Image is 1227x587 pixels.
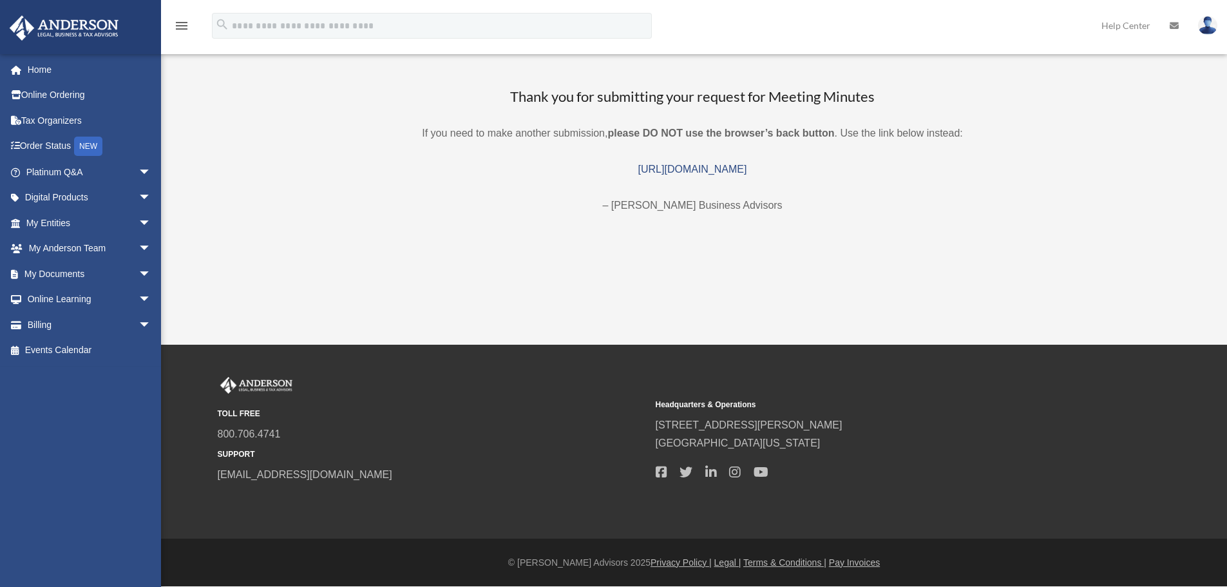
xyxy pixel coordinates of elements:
a: [EMAIL_ADDRESS][DOMAIN_NAME] [218,469,392,480]
small: SUPPORT [218,448,647,461]
h3: Thank you for submitting your request for Meeting Minutes [211,87,1174,107]
a: Privacy Policy | [651,557,712,568]
a: My Anderson Teamarrow_drop_down [9,236,171,262]
a: Home [9,57,171,82]
p: If you need to make another submission, . Use the link below instead: [211,124,1174,142]
i: search [215,17,229,32]
a: Digital Productsarrow_drop_down [9,185,171,211]
span: arrow_drop_down [138,287,164,313]
span: arrow_drop_down [138,236,164,262]
i: menu [174,18,189,34]
a: Online Learningarrow_drop_down [9,287,171,313]
a: 800.706.4741 [218,428,281,439]
img: User Pic [1198,16,1217,35]
a: menu [174,23,189,34]
span: arrow_drop_down [138,185,164,211]
img: Anderson Advisors Platinum Portal [218,377,295,394]
a: My Documentsarrow_drop_down [9,261,171,287]
a: Terms & Conditions | [743,557,826,568]
a: Order StatusNEW [9,133,171,160]
small: Headquarters & Operations [656,398,1085,412]
a: Platinum Q&Aarrow_drop_down [9,159,171,185]
span: arrow_drop_down [138,312,164,338]
span: arrow_drop_down [138,261,164,287]
span: arrow_drop_down [138,210,164,236]
div: © [PERSON_NAME] Advisors 2025 [161,555,1227,571]
a: [GEOGRAPHIC_DATA][US_STATE] [656,438,821,448]
small: TOLL FREE [218,407,647,421]
a: Billingarrow_drop_down [9,312,171,338]
span: arrow_drop_down [138,159,164,186]
a: Tax Organizers [9,108,171,133]
a: Online Ordering [9,82,171,108]
a: Events Calendar [9,338,171,363]
a: Pay Invoices [829,557,880,568]
img: Anderson Advisors Platinum Portal [6,15,122,41]
p: – [PERSON_NAME] Business Advisors [211,197,1174,215]
b: please DO NOT use the browser’s back button [607,128,834,139]
a: My Entitiesarrow_drop_down [9,210,171,236]
div: NEW [74,137,102,156]
a: [STREET_ADDRESS][PERSON_NAME] [656,419,842,430]
a: [URL][DOMAIN_NAME] [638,164,747,175]
a: Legal | [714,557,741,568]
